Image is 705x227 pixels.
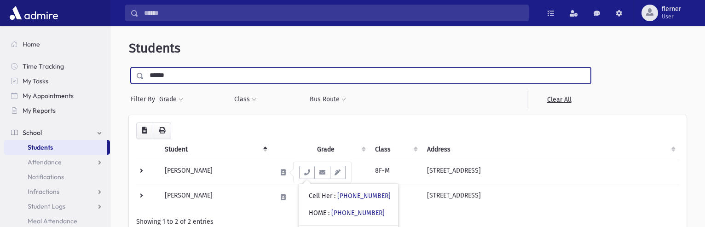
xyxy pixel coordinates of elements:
span: Time Tracking [23,62,64,70]
div: Cell Her [309,191,391,201]
td: 8 [312,160,370,185]
button: Bus Route [309,91,347,108]
th: Grade: activate to sort column ascending [312,139,370,160]
button: Email Templates [330,166,346,179]
a: Clear All [527,91,591,108]
img: AdmirePro [7,4,60,22]
a: Infractions [4,184,110,199]
td: [PERSON_NAME] [159,185,271,210]
span: : [334,192,335,200]
a: My Tasks [4,74,110,88]
div: Showing 1 to 2 of 2 entries [136,217,679,227]
a: My Reports [4,103,110,118]
button: Print [153,122,171,139]
td: [STREET_ADDRESS] [422,160,679,185]
span: Student Logs [28,202,65,210]
span: Students [28,143,53,151]
span: My Appointments [23,92,74,100]
button: Grade [159,91,184,108]
a: Attendance [4,155,110,169]
button: Class [234,91,257,108]
a: [PHONE_NUMBER] [331,209,385,217]
div: HOME [309,208,385,218]
td: [PERSON_NAME] [159,160,271,185]
span: My Tasks [23,77,48,85]
td: [STREET_ADDRESS] [422,185,679,210]
th: Address: activate to sort column ascending [422,139,679,160]
a: Time Tracking [4,59,110,74]
span: : [328,209,329,217]
th: Class: activate to sort column ascending [370,139,422,160]
span: Meal Attendance [28,217,77,225]
span: Filter By [131,94,159,104]
a: School [4,125,110,140]
span: Home [23,40,40,48]
span: User [662,13,681,20]
span: Notifications [28,173,64,181]
a: Student Logs [4,199,110,214]
input: Search [139,5,528,21]
a: [PHONE_NUMBER] [337,192,391,200]
a: Students [4,140,107,155]
a: Home [4,37,110,52]
span: School [23,128,42,137]
a: My Appointments [4,88,110,103]
th: Student: activate to sort column descending [159,139,271,160]
button: CSV [136,122,153,139]
a: Notifications [4,169,110,184]
span: My Reports [23,106,56,115]
span: Infractions [28,187,59,196]
span: Attendance [28,158,62,166]
td: 8F-M [370,160,422,185]
span: Students [129,41,180,56]
span: flerner [662,6,681,13]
